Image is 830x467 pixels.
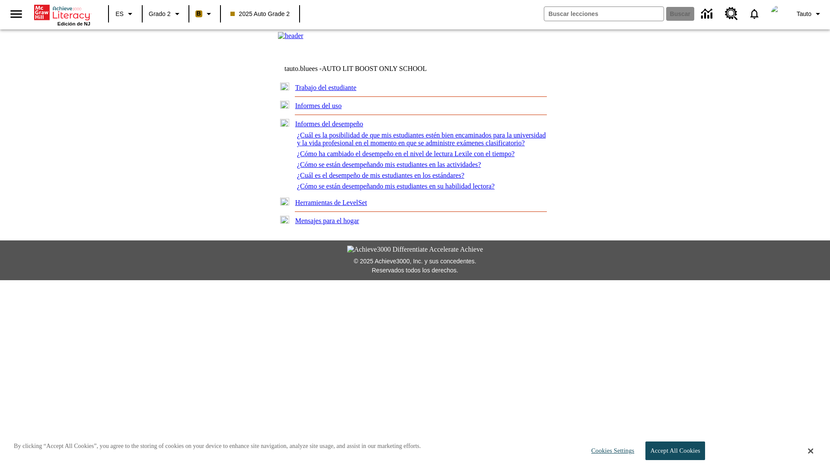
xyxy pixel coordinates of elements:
button: Perfil/Configuración [793,6,827,22]
a: Herramientas de LevelSet [295,199,367,206]
button: Abrir el menú lateral [3,1,29,27]
a: Mensajes para el hogar [295,217,359,224]
button: Accept All Cookies [645,441,705,460]
img: header [278,32,303,40]
span: Edición de NJ [57,21,90,26]
button: Cookies Settings [584,442,638,460]
a: ¿Cómo se están desempeñando mis estudiantes en su habilidad lectora? [297,182,495,190]
span: ES [115,10,124,19]
button: Boost El color de la clase es anaranjado claro. Cambiar el color de la clase. [192,6,217,22]
button: Grado: Grado 2, Elige un grado [145,6,186,22]
img: plus.gif [280,83,289,90]
img: Achieve3000 Differentiate Accelerate Achieve [347,246,483,253]
div: Portada [34,3,90,26]
img: plus.gif [280,198,289,205]
a: Centro de recursos, Se abrirá en una pestaña nueva. [720,2,743,26]
td: tauto.bluees - [284,65,444,73]
button: Lenguaje: ES, Selecciona un idioma [112,6,139,22]
img: minus.gif [280,119,289,127]
span: B [197,8,201,19]
a: ¿Cómo se están desempeñando mis estudiantes en las actividades? [297,161,481,168]
span: 2025 Auto Grade 2 [230,10,290,19]
img: plus.gif [280,101,289,109]
a: ¿Cuál es el desempeño de mis estudiantes en los estándares? [297,172,464,179]
span: Grado 2 [149,10,171,19]
nobr: AUTO LIT BOOST ONLY SCHOOL [322,65,427,72]
a: Informes del uso [295,102,342,109]
span: Tauto [797,10,811,19]
input: Buscar campo [544,7,664,21]
p: By clicking “Accept All Cookies”, you agree to the storing of cookies on your device to enhance s... [14,442,421,451]
a: Trabajo del estudiante [295,84,357,91]
a: Informes del desempeño [295,120,363,128]
img: avatar image [771,5,788,22]
img: plus.gif [280,216,289,224]
a: Notificaciones [743,3,766,25]
a: ¿Cómo ha cambiado el desempeño en el nivel de lectura Lexile con el tiempo? [297,150,514,157]
button: Escoja un nuevo avatar [766,3,793,25]
a: Centro de información [696,2,720,26]
a: ¿Cuál es la posibilidad de que mis estudiantes estén bien encaminados para la universidad y la vi... [297,131,546,147]
button: Close [808,447,813,455]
